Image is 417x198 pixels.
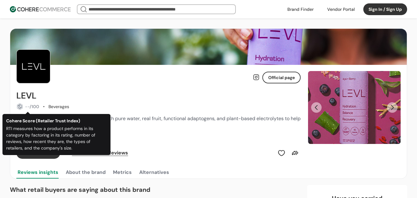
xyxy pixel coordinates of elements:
[387,102,398,113] button: Next Slide
[311,102,322,113] button: Previous Slide
[16,91,36,101] h2: LEVL
[308,71,401,144] img: Slide 0
[363,3,407,15] button: Sign In / Sign Up
[10,6,71,12] img: Cohere Logo
[30,104,39,109] span: /100
[25,104,30,109] span: --
[65,166,107,179] button: About the brand
[16,49,50,83] img: Brand Photo
[48,103,69,110] div: Beverages
[112,166,133,179] button: Metrics
[16,166,60,179] button: Reviews insights
[10,185,302,194] p: What retail buyers are saying about this brand
[138,166,170,179] button: Alternatives
[308,71,401,144] div: Slide 1
[16,115,301,129] span: A new perspective on hydration. Made with pure water, real fruit, functional adaptogens, and plan...
[10,29,407,65] img: Brand cover image
[308,71,401,144] div: Carousel
[262,72,301,83] button: Official page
